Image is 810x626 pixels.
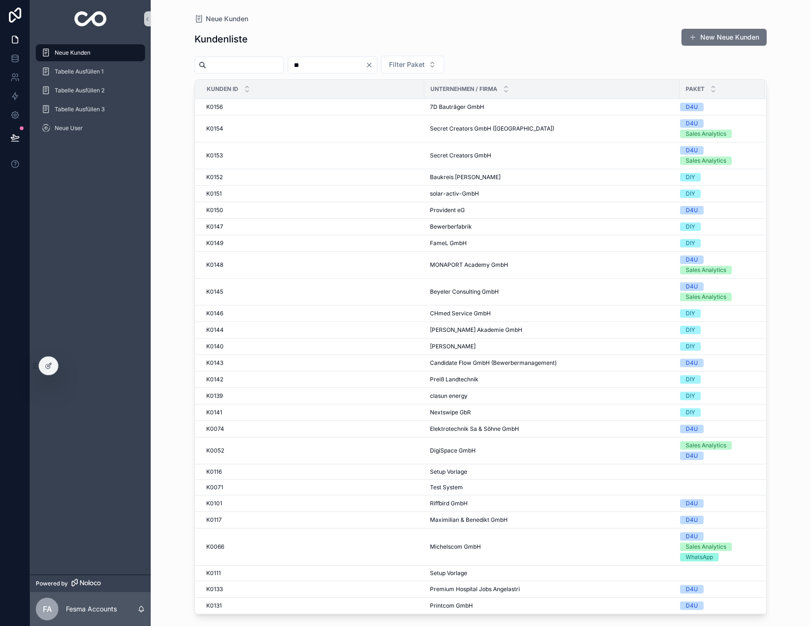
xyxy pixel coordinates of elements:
div: DIY [686,392,695,400]
span: Neue User [55,124,83,132]
div: Sales Analytics [686,156,726,165]
span: K0147 [206,223,223,231]
a: Test System [430,484,674,491]
span: Neue Kunden [206,14,248,24]
span: K0140 [206,343,224,350]
span: Elektrotechnik Sa & Söhne GmbH [430,425,519,433]
a: K0143 [206,359,419,367]
span: Tabelle Ausfüllen 3 [55,106,105,113]
a: DIY [680,326,754,334]
span: Premium Hospital Jobs Angelastri [430,585,520,593]
span: Powered by [36,580,68,587]
a: Beyeler Consulting GmbH [430,288,674,296]
span: [PERSON_NAME] [430,343,476,350]
div: D4U [686,282,698,291]
span: DigiSpace GmbH [430,447,476,454]
a: DIY [680,239,754,247]
span: K0154 [206,125,223,132]
a: K0066 [206,543,419,551]
a: K0101 [206,500,419,507]
span: solar-activ-GmbH [430,190,479,198]
a: MONAPORT Academy GmbH [430,261,674,269]
span: Maximilian & Benedikt GmbH [430,516,508,524]
span: K0066 [206,543,224,551]
span: K0131 [206,602,222,610]
span: K0150 [206,206,223,214]
a: Candidate Flow GmbH (Bewerbermanagement) [430,359,674,367]
span: K0139 [206,392,223,400]
a: D4U [680,516,754,524]
div: D4U [686,452,698,460]
img: App logo [74,11,107,26]
a: CHmed Service GmbH [430,310,674,317]
div: DIY [686,342,695,351]
span: Beyeler Consulting GmbH [430,288,499,296]
a: DIY [680,309,754,318]
div: Sales Analytics [686,543,726,551]
div: D4U [686,255,698,264]
a: K0151 [206,190,419,198]
span: CHmed Service GmbH [430,310,491,317]
a: K0116 [206,468,419,476]
a: K0052 [206,447,419,454]
div: D4U [686,516,698,524]
a: K0142 [206,376,419,383]
span: K0144 [206,326,224,334]
a: D4U [680,359,754,367]
div: DIY [686,222,695,231]
span: Setup Vorlage [430,569,467,577]
a: K0150 [206,206,419,214]
a: D4U [680,499,754,508]
button: Clear [365,61,377,69]
p: Fesma Accounts [66,604,117,614]
div: D4U [686,585,698,593]
div: WhatsApp [686,553,713,561]
span: [PERSON_NAME] Akademie GmbH [430,326,522,334]
a: Michelscom GmbH [430,543,674,551]
span: Nextswipe GbR [430,409,471,416]
div: Sales Analytics [686,266,726,274]
span: K0101 [206,500,222,507]
div: DIY [686,239,695,247]
a: Bewerberfabrik [430,223,674,231]
a: K0074 [206,425,419,433]
a: K0144 [206,326,419,334]
h1: Kundenliste [194,33,248,46]
span: K0111 [206,569,221,577]
div: D4U [686,359,698,367]
a: [PERSON_NAME] [430,343,674,350]
span: K0117 [206,516,222,524]
div: Sales Analytics [686,441,726,450]
a: Secret Creators GmbH ([GEOGRAPHIC_DATA]) [430,125,674,132]
div: D4U [686,532,698,541]
span: K0149 [206,239,223,247]
a: DIY [680,375,754,384]
a: K0145 [206,288,419,296]
span: K0145 [206,288,223,296]
a: K0140 [206,343,419,350]
span: Riffbird GmbH [430,500,468,507]
span: K0153 [206,152,223,159]
div: D4U [686,601,698,610]
a: Tabelle Ausfüllen 2 [36,82,145,99]
span: FameL GmbH [430,239,467,247]
span: Setup Vorlage [430,468,467,476]
span: Tabelle Ausfüllen 2 [55,87,105,94]
a: DIY [680,222,754,231]
a: Elektrotechnik Sa & Söhne GmbH [430,425,674,433]
span: K0156 [206,103,223,111]
a: FameL GmbH [430,239,674,247]
span: Neue Kunden [55,49,90,57]
a: D4U [680,103,754,111]
span: K0148 [206,261,223,269]
div: scrollable content [30,38,151,149]
a: D4U [680,601,754,610]
span: 7D Bauträger GmbH [430,103,484,111]
div: DIY [686,173,695,181]
a: D4USales Analytics [680,119,754,138]
a: clasun energy [430,392,674,400]
span: K0074 [206,425,224,433]
span: Tabelle Ausfüllen 1 [55,68,104,75]
span: Filter Paket [389,60,425,69]
div: DIY [686,326,695,334]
